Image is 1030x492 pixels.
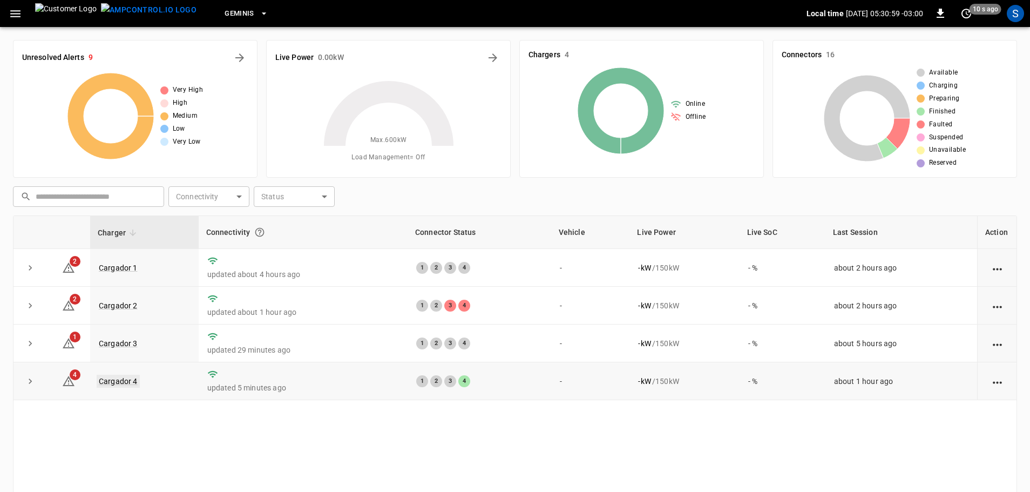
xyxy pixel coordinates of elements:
[62,262,75,271] a: 2
[740,287,825,325] td: - %
[970,4,1001,15] span: 10 s ago
[62,376,75,385] a: 4
[430,338,442,349] div: 2
[225,8,254,20] span: Geminis
[62,300,75,309] a: 2
[351,152,425,163] span: Load Management = Off
[22,260,38,276] button: expand row
[782,49,822,61] h6: Connectors
[416,375,428,387] div: 1
[99,264,138,272] a: Cargador 1
[444,338,456,349] div: 3
[101,3,196,17] img: ampcontrol.io logo
[370,135,407,146] span: Max. 600 kW
[846,8,923,19] p: [DATE] 05:30:59 -03:00
[825,362,977,400] td: about 1 hour ago
[686,99,705,110] span: Online
[22,298,38,314] button: expand row
[551,249,630,287] td: -
[458,300,470,312] div: 4
[444,375,456,387] div: 3
[444,262,456,274] div: 3
[416,262,428,274] div: 1
[97,375,140,388] a: Cargador 4
[275,52,314,64] h6: Live Power
[638,300,650,311] p: - kW
[740,249,825,287] td: - %
[825,249,977,287] td: about 2 hours ago
[231,49,248,66] button: All Alerts
[638,338,650,349] p: - kW
[638,262,650,273] p: - kW
[638,376,650,387] p: - kW
[991,338,1004,349] div: action cell options
[929,106,956,117] span: Finished
[551,216,630,249] th: Vehicle
[929,158,957,169] span: Reserved
[638,376,730,387] div: / 150 kW
[207,382,399,393] p: updated 5 minutes ago
[929,145,966,156] span: Unavailable
[22,52,84,64] h6: Unresolved Alerts
[551,325,630,362] td: -
[416,338,428,349] div: 1
[22,373,38,389] button: expand row
[70,294,80,305] span: 2
[565,49,569,61] h6: 4
[977,216,1017,249] th: Action
[70,256,80,267] span: 2
[825,287,977,325] td: about 2 hours ago
[408,216,551,249] th: Connector Status
[638,338,730,349] div: / 150 kW
[958,5,975,22] button: set refresh interval
[416,300,428,312] div: 1
[35,3,97,24] img: Customer Logo
[173,111,198,122] span: Medium
[62,339,75,347] a: 1
[98,226,140,239] span: Charger
[929,68,958,78] span: Available
[807,8,844,19] p: Local time
[686,112,706,123] span: Offline
[89,52,93,64] h6: 9
[991,300,1004,311] div: action cell options
[458,375,470,387] div: 4
[1007,5,1024,22] div: profile-icon
[629,216,739,249] th: Live Power
[99,339,138,348] a: Cargador 3
[458,338,470,349] div: 4
[991,376,1004,387] div: action cell options
[173,85,204,96] span: Very High
[99,301,138,310] a: Cargador 2
[638,300,730,311] div: / 150 kW
[551,287,630,325] td: -
[551,362,630,400] td: -
[206,223,400,242] div: Connectivity
[825,216,977,249] th: Last Session
[929,119,953,130] span: Faulted
[70,332,80,342] span: 1
[929,80,958,91] span: Charging
[430,262,442,274] div: 2
[484,49,502,66] button: Energy Overview
[740,216,825,249] th: Live SoC
[528,49,560,61] h6: Chargers
[458,262,470,274] div: 4
[250,223,269,242] button: Connection between the charger and our software.
[173,98,188,109] span: High
[318,52,344,64] h6: 0.00 kW
[826,49,835,61] h6: 16
[207,307,399,318] p: updated about 1 hour ago
[825,325,977,362] td: about 5 hours ago
[207,345,399,355] p: updated 29 minutes ago
[740,362,825,400] td: - %
[638,262,730,273] div: / 150 kW
[220,3,273,24] button: Geminis
[207,269,399,280] p: updated about 4 hours ago
[929,93,960,104] span: Preparing
[430,375,442,387] div: 2
[173,137,201,147] span: Very Low
[444,300,456,312] div: 3
[22,335,38,352] button: expand row
[929,132,964,143] span: Suspended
